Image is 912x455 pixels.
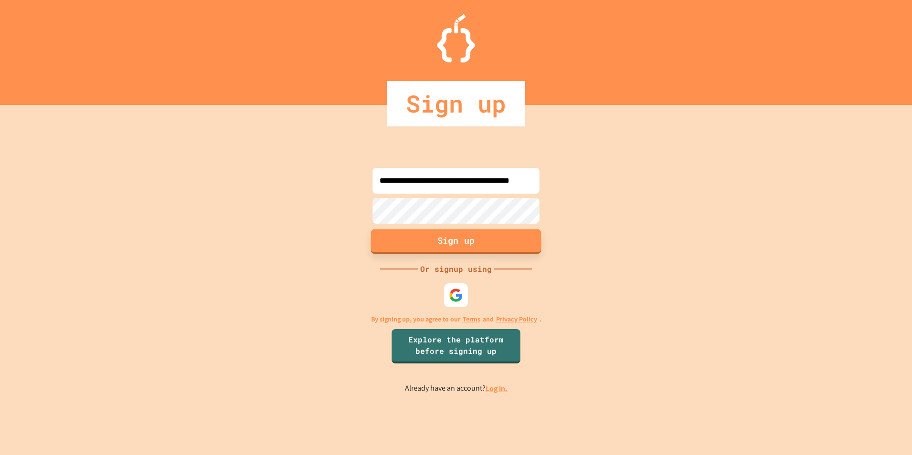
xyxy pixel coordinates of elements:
[437,14,475,62] img: Logo.svg
[371,229,541,254] button: Sign up
[496,314,537,324] a: Privacy Policy
[449,288,463,302] img: google-icon.svg
[405,383,508,394] p: Already have an account?
[418,263,494,275] div: Or signup using
[463,314,480,324] a: Terms
[392,329,520,363] a: Explore the platform before signing up
[387,81,525,126] div: Sign up
[486,383,508,393] a: Log in.
[371,314,541,324] p: By signing up, you agree to our and .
